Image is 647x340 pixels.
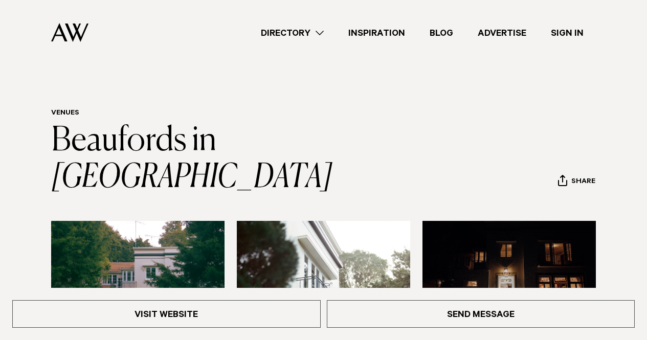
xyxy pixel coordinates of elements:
img: Historic homestead at Beaufords in Totara Park [51,221,225,332]
button: Share [557,174,596,190]
a: Send Message [327,300,635,328]
img: Auckland Weddings Logo [51,23,88,42]
a: Beaufords in [GEOGRAPHIC_DATA] [51,125,332,194]
a: Visit Website [12,300,321,328]
a: Inspiration [336,26,417,40]
a: Directory [249,26,336,40]
a: Blog [417,26,465,40]
a: Advertise [465,26,539,40]
span: Share [571,177,595,187]
a: Sign In [539,26,596,40]
a: Venues [51,109,79,118]
img: Wedding couple at night in front of homestead [422,221,596,332]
